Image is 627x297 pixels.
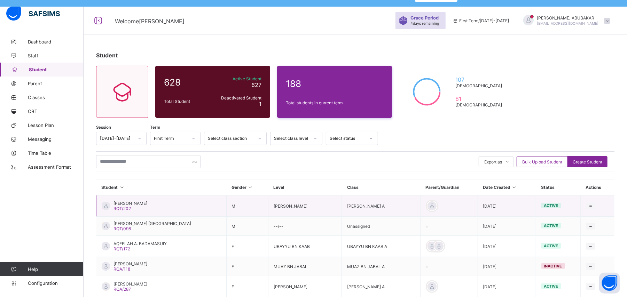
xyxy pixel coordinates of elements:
span: [DEMOGRAPHIC_DATA] [455,102,505,107]
span: [PERSON_NAME] [113,201,147,206]
td: [DATE] [478,195,536,217]
th: Gender [226,179,268,195]
button: Open asap [599,273,620,294]
td: MUAZ BN JABAL [268,257,342,276]
span: 188 [286,78,383,89]
th: Level [268,179,342,195]
span: session/term information [453,18,509,23]
td: UBAYYU BN KAAB [268,236,342,257]
td: Unassigned [342,217,421,236]
span: Staff [28,53,84,58]
img: safsims [6,6,60,21]
th: Status [536,179,580,195]
td: F [226,257,268,276]
span: 4 days remaining [410,21,439,25]
td: [PERSON_NAME] A [342,195,421,217]
span: Dashboard [28,39,84,45]
div: ADAMABUBAKAR [516,15,614,26]
span: RQT/202 [113,206,131,211]
span: [PERSON_NAME] [GEOGRAPHIC_DATA] [113,221,191,226]
span: 1 [259,101,261,107]
span: Help [28,266,83,272]
span: Term [150,125,160,130]
span: RQT/098 [113,226,131,231]
span: Create Student [573,159,602,164]
span: Assessment Format [28,164,84,170]
td: [DATE] [478,236,536,257]
span: AQEELAH A. BADAMASUIY [113,241,167,246]
span: active [544,203,558,208]
th: Date Created [478,179,536,195]
span: inactive [544,264,562,268]
span: Configuration [28,280,83,286]
span: [PERSON_NAME] ABUBAKAR [537,15,599,21]
td: UBAYYU BN KAAB A [342,236,421,257]
i: Sort in Ascending Order [511,185,517,190]
span: [PERSON_NAME] [113,261,147,266]
th: Parent/Guardian [421,179,478,195]
div: First Term [154,136,188,141]
span: CBT [28,109,84,114]
span: RQA/287 [113,287,131,292]
div: Select class level [274,136,309,141]
span: Welcome [PERSON_NAME] [115,18,185,25]
td: [PERSON_NAME] [268,195,342,217]
div: [DATE]-[DATE] [100,136,134,141]
td: [DATE] [478,257,536,276]
span: Export as [484,159,502,164]
td: [DATE] [478,217,536,236]
th: Student [96,179,227,195]
span: 81 [455,95,505,102]
i: Sort in Ascending Order [248,185,253,190]
span: [EMAIL_ADDRESS][DOMAIN_NAME] [537,21,599,25]
td: M [226,217,268,236]
span: Student [96,52,118,59]
span: Deactivated Student [212,95,261,101]
span: 627 [251,81,261,88]
span: RQT/172 [113,246,130,251]
span: Active Student [212,76,261,81]
span: Student [29,67,84,72]
span: Bulk Upload Student [522,159,562,164]
div: Select class section [208,136,254,141]
div: Select status [330,136,365,141]
th: Actions [581,179,614,195]
span: 107 [455,76,505,83]
span: Parent [28,81,84,86]
i: Sort in Ascending Order [119,185,125,190]
span: [DEMOGRAPHIC_DATA] [455,83,505,88]
span: Lesson Plan [28,122,84,128]
span: Grace Period [410,15,439,21]
span: RQA/118 [113,266,130,272]
td: --/-- [268,217,342,236]
img: sticker-purple.71386a28dfed39d6af7621340158ba97.svg [399,16,408,25]
span: 628 [164,77,209,88]
td: M [226,195,268,217]
span: Total students in current term [286,100,383,105]
span: Session [96,125,111,130]
span: Time Table [28,150,84,156]
td: MUAZ BN JABAL A [342,257,421,276]
td: F [226,236,268,257]
th: Class [342,179,421,195]
span: Classes [28,95,84,100]
span: Messaging [28,136,84,142]
span: active [544,243,558,248]
div: Total Student [162,97,210,106]
span: active [544,223,558,228]
span: [PERSON_NAME] [113,281,147,287]
span: active [544,284,558,289]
